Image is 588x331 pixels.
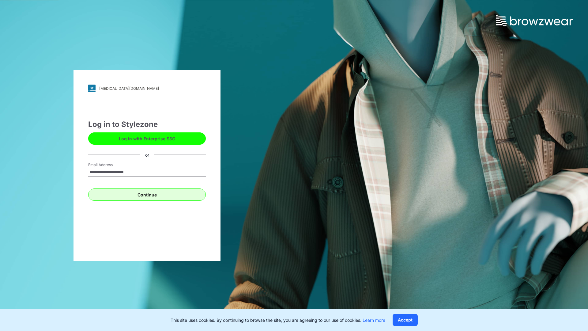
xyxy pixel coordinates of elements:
a: Learn more [363,318,385,323]
button: Accept [393,314,418,326]
img: browzwear-logo.73288ffb.svg [496,15,573,26]
label: Email Address [88,162,131,168]
img: svg+xml;base64,PHN2ZyB3aWR0aD0iMjgiIGhlaWdodD0iMjgiIHZpZXdCb3g9IjAgMCAyOCAyOCIgZmlsbD0ibm9uZSIgeG... [88,85,96,92]
button: Continue [88,188,206,201]
a: [MEDICAL_DATA][DOMAIN_NAME] [88,85,206,92]
p: This site uses cookies. By continuing to browse the site, you are agreeing to our use of cookies. [171,317,385,323]
div: Log in to Stylezone [88,119,206,130]
button: Log in with Enterprise SSO [88,132,206,145]
div: or [140,151,154,158]
div: [MEDICAL_DATA][DOMAIN_NAME] [99,86,159,91]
